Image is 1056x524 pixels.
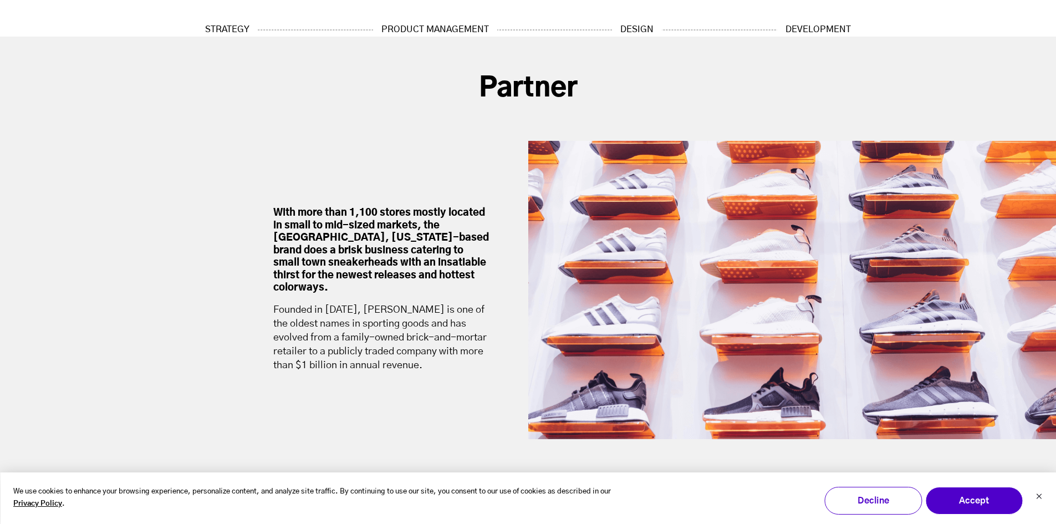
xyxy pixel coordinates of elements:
[273,303,491,373] p: Founded in [DATE], [PERSON_NAME] is one of the oldest names in sporting goods and has evolved fro...
[824,487,922,515] button: Decline
[373,16,497,44] a: Product Management
[205,16,851,44] div: Navigation Menu
[925,487,1023,515] button: Accept
[612,16,662,44] a: Design
[13,498,62,511] a: Privacy Policy
[273,207,491,294] h3: With more than 1,100 stores mostly located in small to mid-sized markets, the [GEOGRAPHIC_DATA], ...
[1035,492,1042,503] button: Dismiss cookie banner
[13,486,620,511] p: We use cookies to enhance your browsing experience, personalize content, and analyze site traffic...
[197,16,258,44] a: Strategy
[777,16,859,44] a: Development
[205,72,851,105] h2: Partner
